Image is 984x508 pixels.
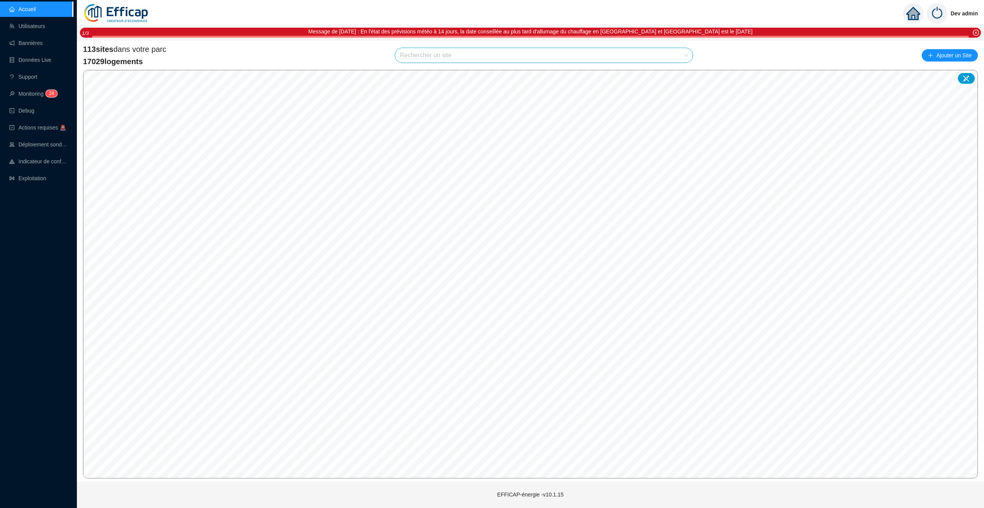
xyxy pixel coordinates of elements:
a: clusterDéploiement sondes [9,141,68,148]
a: questionSupport [9,74,37,80]
a: teamUtilisateurs [9,23,45,29]
a: slidersExploitation [9,175,46,181]
button: Ajouter un Site [922,49,978,61]
a: homeAccueil [9,6,36,12]
span: 4 [52,91,54,96]
span: Dev admin [951,1,978,26]
div: Message de [DATE] : En l'état des prévisions météo à 14 jours, la date conseillée au plus tard d'... [308,28,753,36]
span: 113 sites [83,45,113,53]
canvas: Map [83,70,977,478]
span: Ajouter un Site [936,50,972,61]
a: codeDebug [9,108,34,114]
sup: 24 [46,90,57,97]
a: databaseDonnées Live [9,57,52,63]
span: Actions requises 🚨 [18,125,66,131]
span: 17029 logements [83,56,166,67]
a: heat-mapIndicateur de confort [9,158,68,164]
span: dans votre parc [83,44,166,55]
i: 1 / 3 [82,30,89,36]
span: EFFICAP-énergie - v10.1.15 [497,491,564,498]
span: plus [928,53,933,58]
span: 2 [49,91,52,96]
span: home [906,7,920,20]
a: monitorMonitoring24 [9,91,55,97]
span: close-circle [973,30,979,36]
span: check-square [9,125,15,130]
a: notificationBannières [9,40,43,46]
img: power [927,3,947,24]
